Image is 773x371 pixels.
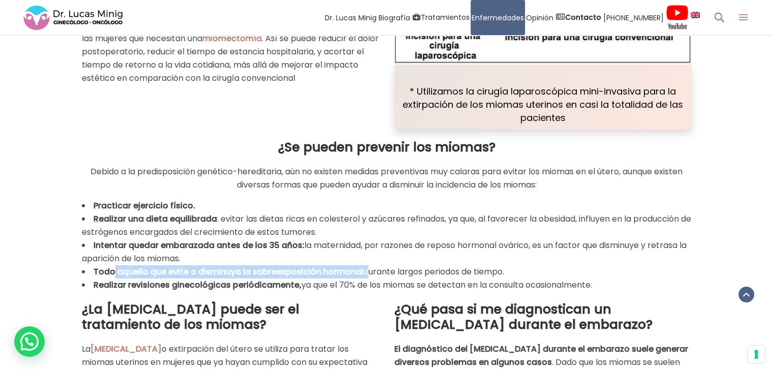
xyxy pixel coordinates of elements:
strong: Practicar ejercicio físico. [94,200,195,211]
img: Videos Youtube Ginecología [666,5,689,30]
span: . Así se puede reducir el dolor postoperatorio, reducir el tiempo de estancia hospitalaria, y aco... [82,33,379,84]
strong: Intentar quedar embarazada antes de los 35 años: [94,239,304,251]
b: ¿Qué pasa si me diagnostican un [MEDICAL_DATA] durante el embarazo? [394,300,653,333]
span: * Utilizamos la cirugía laparoscópica mini-invasiva para la extirpación de los miomas uterinos en... [403,85,683,124]
li: durante largos periodos de tiempo. [82,265,692,279]
strong: Realizar una dieta equilibrada [94,213,217,225]
li: : evitar las dietas ricas en colesterol y azúcares refinados, ya que, al favorecer la obesidad, i... [82,212,692,239]
p: Debido a la predisposición genético-hereditaria, aún no existen medidas preventivas muy calaras p... [82,165,692,192]
span: Tratamientos [421,12,470,23]
button: Sus preferencias de consentimiento para tecnologías de seguimiento [748,346,765,363]
span: es la que utilizamos en casi todas las mujeres que necesitan una [82,19,375,44]
span: Opinión [526,12,553,23]
strong: Contacto [565,12,601,22]
b: ¿La [MEDICAL_DATA] puede ser el tratamiento de los miomas? [82,300,299,333]
span: [PHONE_NUMBER] [603,12,664,23]
li: la maternidad, por razones de reposo hormonal ovárico, es un factor que disminuye y retrasa la ap... [82,239,692,265]
span: La [82,343,90,355]
span: Enfermedades [472,12,524,23]
div: WhatsApp contact [14,326,45,357]
span: Biografía [379,12,410,23]
strong: Realizar revisiones ginecológicas periódicamente, [94,279,301,291]
strong: El diagnóstico del [MEDICAL_DATA] durante el embarazo suele generar diversos problemas en algunos... [394,343,688,368]
li: ya que el 70% de los miomas se detectan en la consulta ocasionalmente. [82,279,692,292]
img: language english [691,12,700,18]
strong: Todo aquello que evite o disminuya la sobreexposición hormonal [94,266,363,277]
a: miomectomía [202,33,262,44]
a: [MEDICAL_DATA] [90,343,162,355]
span: Dr. Lucas Minig [325,12,377,23]
strong: ¿Se pueden prevenir los miomas? [278,138,496,156]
